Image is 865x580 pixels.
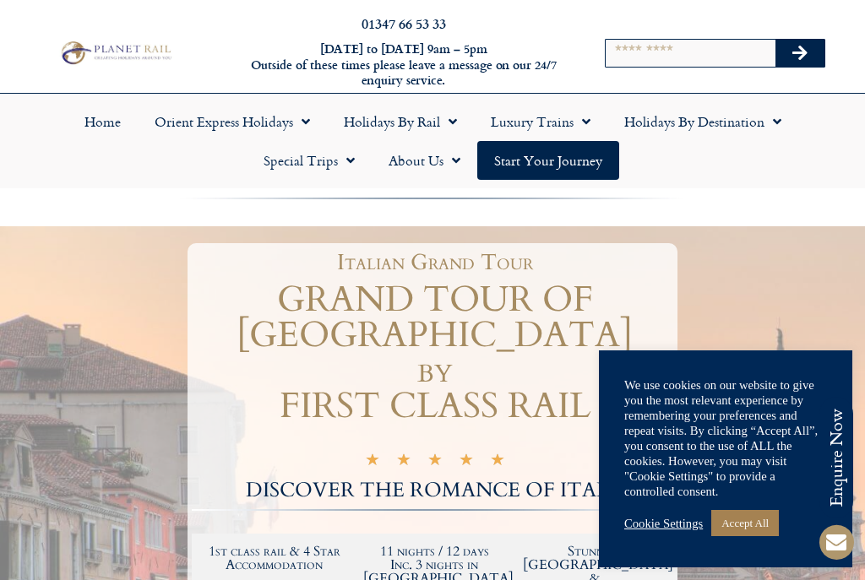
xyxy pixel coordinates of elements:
[365,454,380,470] i: ★
[138,102,327,141] a: Orient Express Holidays
[396,454,411,470] i: ★
[235,41,573,89] h6: [DATE] to [DATE] 9am – 5pm Outside of these times please leave a message on our 24/7 enquiry serv...
[459,454,474,470] i: ★
[711,510,779,536] a: Accept All
[365,452,505,470] div: 5/5
[775,40,824,67] button: Search
[57,39,174,68] img: Planet Rail Train Holidays Logo
[362,14,446,33] a: 01347 66 53 33
[372,141,477,180] a: About Us
[192,282,677,424] h1: GRAND TOUR OF [GEOGRAPHIC_DATA] by FIRST CLASS RAIL
[192,480,677,501] h2: DISCOVER THE ROMANCE OF ITALY
[68,102,138,141] a: Home
[607,102,798,141] a: Holidays by Destination
[8,102,857,180] nav: Menu
[474,102,607,141] a: Luxury Trains
[490,454,505,470] i: ★
[203,545,346,572] h2: 1st class rail & 4 Star Accommodation
[200,252,669,274] h1: Italian Grand Tour
[477,141,619,180] a: Start your Journey
[247,141,372,180] a: Special Trips
[624,516,703,531] a: Cookie Settings
[427,454,443,470] i: ★
[624,377,827,499] div: We use cookies on our website to give you the most relevant experience by remembering your prefer...
[327,102,474,141] a: Holidays by Rail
